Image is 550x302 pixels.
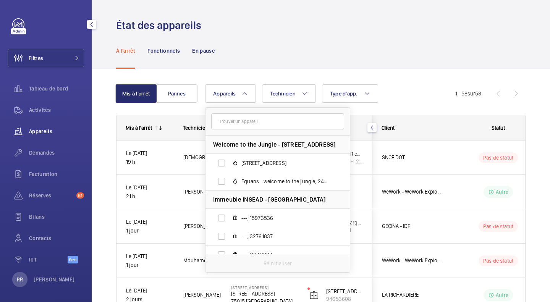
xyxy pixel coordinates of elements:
[496,188,508,196] p: Autre
[183,256,221,265] span: Mouhamed D.
[34,276,75,283] p: [PERSON_NAME]
[326,287,363,295] p: [STREET_ADDRESS]
[241,159,330,167] span: [STREET_ADDRESS]
[29,54,43,62] span: Filtres
[213,195,325,203] span: Immeuble INSEAD - [GEOGRAPHIC_DATA]
[241,178,330,185] span: Equans - welcome to the jungle, 24420676
[29,106,84,114] span: Activités
[126,252,173,261] p: Le [DATE]
[483,154,513,161] p: Pas de statut
[126,149,173,158] p: Le [DATE]
[231,290,298,297] p: [STREET_ADDRESS]
[183,291,221,299] span: [PERSON_NAME]
[231,285,298,290] p: [STREET_ADDRESS]
[29,256,68,263] span: IoT
[322,84,378,103] button: Type d'app.
[309,291,319,300] img: elevator.svg
[126,226,173,235] p: 1 jour
[270,90,296,97] span: Technicien
[455,91,481,96] span: 1 - 58 58
[29,128,84,135] span: Appareils
[330,90,358,97] span: Type d'app.
[29,234,84,242] span: Contacts
[29,170,84,178] span: Facturation
[183,222,221,231] span: [PERSON_NAME]
[241,251,330,258] span: ---, 16143087
[382,187,441,196] span: WeWork - WeWork Exploitation
[183,153,221,162] span: [DEMOGRAPHIC_DATA][PERSON_NAME]
[126,286,173,295] p: Le [DATE]
[183,125,208,131] span: Technicien
[467,90,475,97] span: sur
[264,260,292,267] p: Réinitialiser
[382,222,441,231] span: GECINA - IDF
[76,192,84,199] span: 51
[8,49,84,67] button: Filtres
[116,18,206,32] h1: État des appareils
[192,47,215,55] p: En pause
[126,218,173,226] p: Le [DATE]
[496,291,508,299] p: Autre
[382,256,441,265] span: WeWork - WeWork Exploitation
[68,256,78,263] span: Beta
[29,192,73,199] span: Réserves
[183,187,221,196] span: [PERSON_NAME]
[156,84,197,103] button: Pannes
[213,90,236,97] span: Appareils
[116,47,135,55] p: À l'arrêt
[262,84,316,103] button: Technicien
[382,291,441,299] span: LA RICHARDIERE
[241,233,330,240] span: ---, 32761837
[492,125,505,131] span: Statut
[213,141,336,149] span: Welcome to the Jungle - [STREET_ADDRESS]
[382,125,395,131] span: Client
[126,261,173,270] p: 1 jour
[205,84,256,103] button: Appareils
[29,149,84,157] span: Demandes
[126,158,173,166] p: 19 h
[126,183,173,192] p: Le [DATE]
[29,213,84,221] span: Bilans
[147,47,180,55] p: Fonctionnels
[126,192,173,201] p: 21 h
[17,276,23,283] p: RR
[241,214,330,222] span: ---, 15973536
[29,85,84,92] span: Tableau de bord
[115,84,157,103] button: Mis à l'arrêt
[126,125,152,131] div: Mis à l'arrêt
[483,223,513,230] p: Pas de statut
[382,153,441,162] span: SNCF DOT
[211,113,344,129] input: Trouver un appareil
[483,257,513,265] p: Pas de statut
